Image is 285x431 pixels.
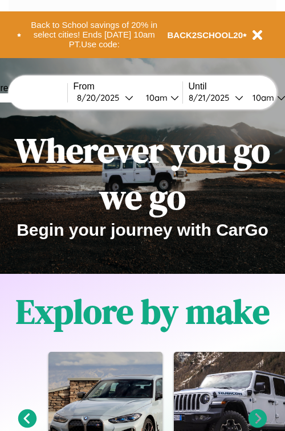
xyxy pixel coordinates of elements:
div: 8 / 21 / 2025 [189,92,235,103]
button: 10am [137,92,182,104]
label: From [74,81,182,92]
div: 10am [140,92,170,103]
button: Back to School savings of 20% in select cities! Ends [DATE] 10am PT.Use code: [21,17,168,52]
b: BACK2SCHOOL20 [168,30,243,40]
div: 10am [247,92,277,103]
h1: Explore by make [16,288,270,335]
button: 8/20/2025 [74,92,137,104]
div: 8 / 20 / 2025 [77,92,125,103]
